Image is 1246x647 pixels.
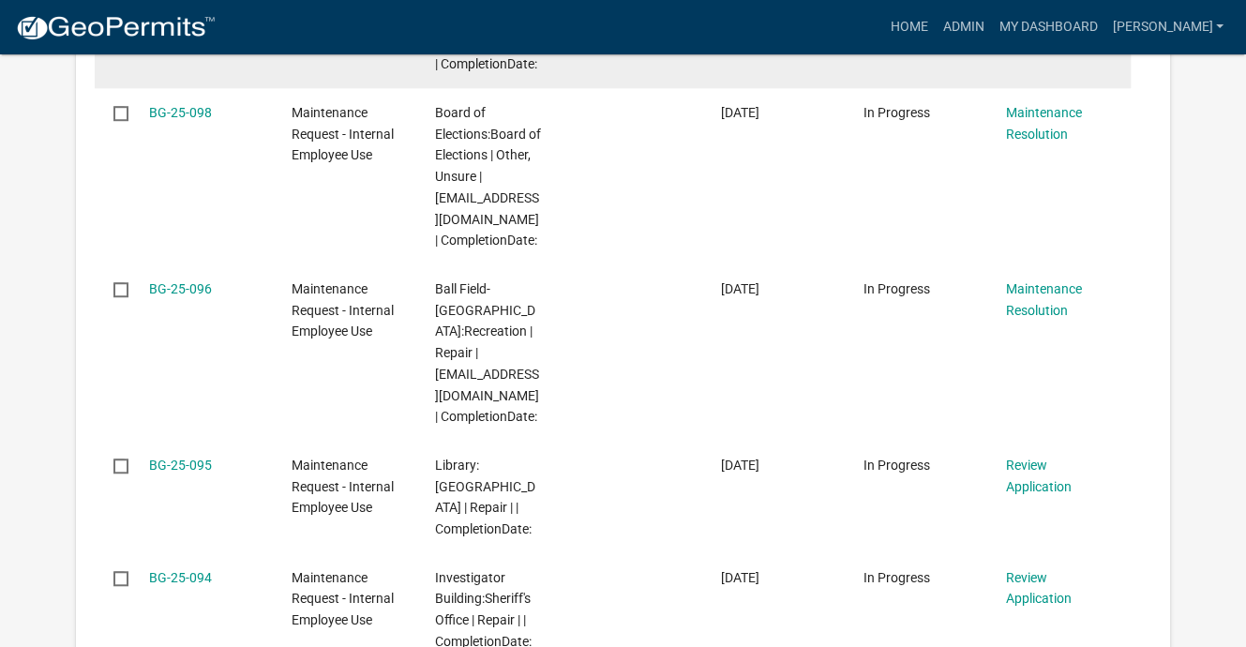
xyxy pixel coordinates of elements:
[935,9,991,45] a: Admin
[292,570,394,628] span: Maintenance Request - Internal Employee Use
[721,105,759,120] span: 09/09/2025
[721,570,759,585] span: 09/05/2025
[721,281,759,296] span: 09/08/2025
[435,458,535,536] span: Library:Madison County Library | Repair | | CompletionDate:
[292,105,394,163] span: Maintenance Request - Internal Employee Use
[721,458,759,473] span: 09/07/2025
[149,570,212,585] a: BG-25-094
[991,9,1104,45] a: My Dashboard
[149,105,212,120] a: BG-25-098
[149,281,212,296] a: BG-25-096
[1006,570,1072,607] a: Review Application
[863,458,930,473] span: In Progress
[863,105,930,120] span: In Progress
[1104,9,1231,45] a: [PERSON_NAME]
[292,281,394,339] span: Maintenance Request - Internal Employee Use
[1006,458,1072,494] a: Review Application
[1006,105,1082,142] a: Maintenance Resolution
[882,9,935,45] a: Home
[863,570,930,585] span: In Progress
[863,281,930,296] span: In Progress
[149,458,212,473] a: BG-25-095
[435,105,541,248] span: Board of Elections:Board of Elections | Other, Unsure | nmcdaniel@madisonco.us | CompletionDate:
[435,281,539,425] span: Ball Field-Diamond Hill:Recreation | Repair | pmetz@madisonco.us | CompletionDate:
[1006,281,1082,318] a: Maintenance Resolution
[292,458,394,516] span: Maintenance Request - Internal Employee Use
